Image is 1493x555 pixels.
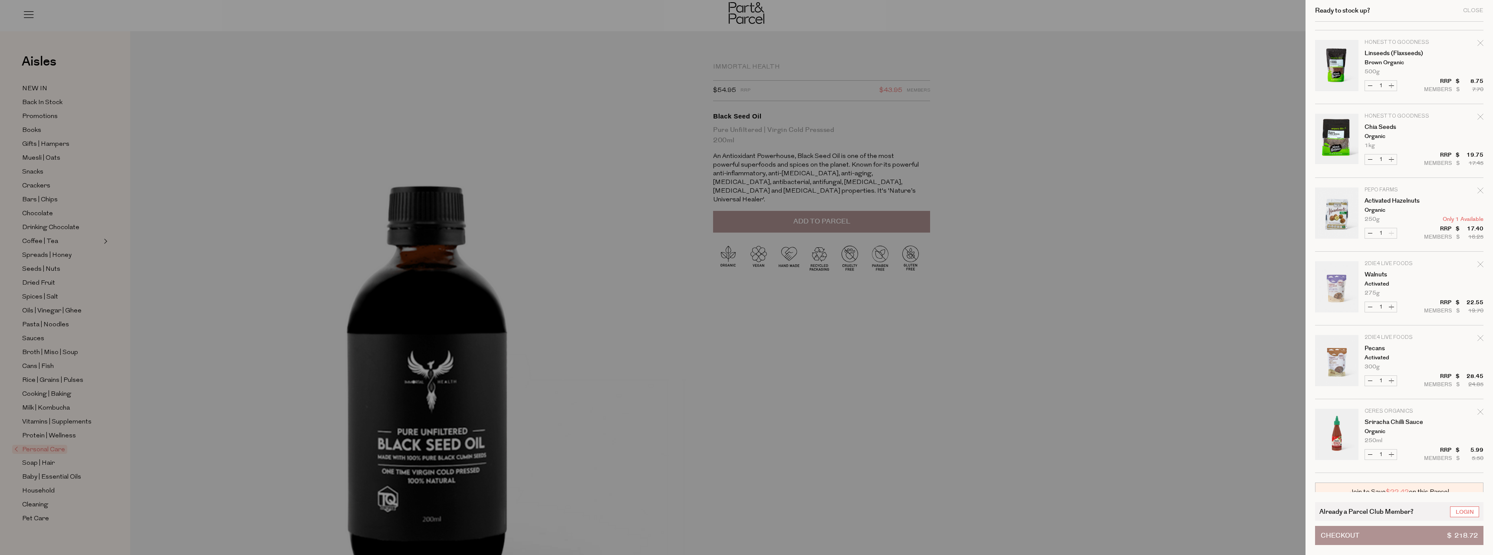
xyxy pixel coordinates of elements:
[1365,187,1432,193] p: Pepo Farms
[1365,272,1432,278] a: Walnuts
[1365,281,1432,287] p: Activated
[1365,290,1380,296] span: 275g
[1386,487,1409,496] span: $22.42
[1477,112,1483,124] div: Remove Chia Seeds
[1443,217,1483,222] span: Only 1 Available
[1463,8,1483,13] div: Close
[1477,334,1483,345] div: Remove Pecans
[1365,69,1380,75] span: 500g
[1375,228,1386,238] input: QTY Activated Hazelnuts
[1365,50,1432,56] a: Linseeds (Flaxseeds)
[1365,124,1432,130] a: Chia Seeds
[1315,7,1370,14] h2: Ready to stock up?
[1365,143,1375,148] span: 1kg
[1365,134,1432,139] p: Organic
[1315,526,1483,545] button: Checkout$ 218.72
[1477,186,1483,198] div: Remove Activated Hazelnuts
[1450,506,1479,517] a: Login
[1477,407,1483,419] div: Remove Sriracha Chilli Sauce
[1447,526,1478,545] span: $ 218.72
[1477,39,1483,50] div: Remove Linseeds (Flaxseeds)
[1365,429,1432,434] p: Organic
[1365,345,1432,351] a: Pecans
[1365,114,1432,119] p: Honest to Goodness
[1365,261,1432,266] p: 2Die4 Live Foods
[1365,438,1382,443] span: 250ml
[1365,198,1432,204] a: Activated Hazelnuts
[1375,302,1386,312] input: QTY Walnuts
[1375,154,1386,164] input: QTY Chia Seeds
[1365,335,1432,340] p: 2Die4 Live Foods
[1365,40,1432,45] p: Honest to Goodness
[1319,506,1414,516] span: Already a Parcel Club Member?
[1321,526,1359,545] span: Checkout
[1375,376,1386,386] input: QTY Pecans
[1477,260,1483,272] div: Remove Walnuts
[1365,355,1432,361] p: Activated
[1365,419,1432,425] a: Sriracha Chilli Sauce
[1365,217,1380,222] span: 250g
[1375,450,1386,460] input: QTY Sriracha Chilli Sauce
[1375,81,1386,91] input: QTY Linseeds (Flaxseeds)
[1365,409,1432,414] p: Ceres Organics
[1365,364,1380,370] span: 300g
[1315,483,1483,501] div: Join to Save on this Parcel
[1365,207,1432,213] p: Organic
[1365,60,1432,66] p: Brown Organic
